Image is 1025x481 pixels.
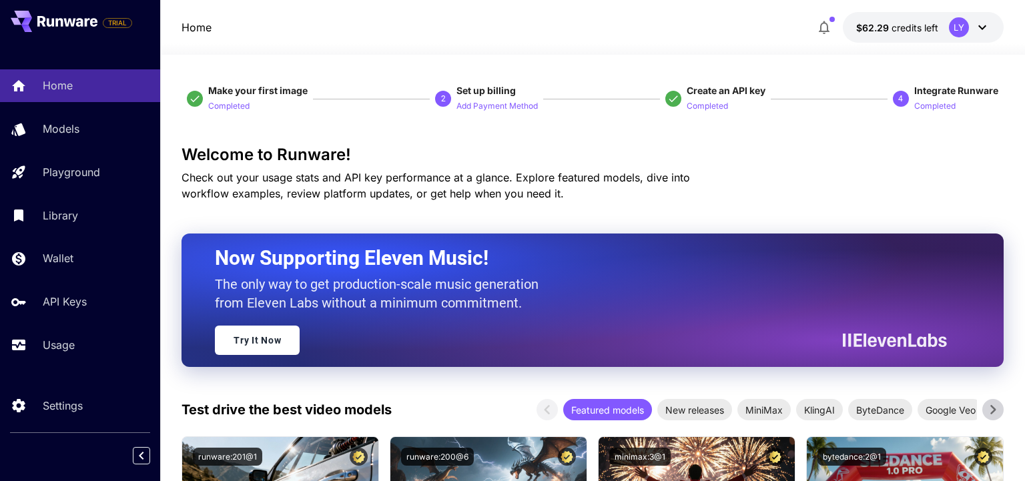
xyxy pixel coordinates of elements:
p: The only way to get production-scale music generation from Eleven Labs without a minimum commitment. [215,275,549,312]
div: Featured models [563,399,652,420]
span: Check out your usage stats and API key performance at a glance. Explore featured models, dive int... [182,171,690,200]
p: Models [43,121,79,137]
span: KlingAI [796,403,843,417]
p: Completed [687,100,728,113]
span: $62.29 [856,22,892,33]
p: 4 [898,93,903,105]
p: Playground [43,164,100,180]
p: Completed [208,100,250,113]
div: Collapse sidebar [143,444,160,468]
h3: Welcome to Runware! [182,145,1003,164]
span: Create an API key [687,85,765,96]
button: Add Payment Method [456,97,538,113]
h2: Now Supporting Eleven Music! [215,246,936,271]
button: $62.29303LY [843,12,1004,43]
p: 2 [441,93,446,105]
button: Collapse sidebar [133,447,150,464]
span: Featured models [563,403,652,417]
button: Completed [914,97,956,113]
div: LY [949,17,969,37]
span: Integrate Runware [914,85,998,96]
p: Library [43,207,78,223]
button: Certified Model – Vetted for best performance and includes a commercial license. [766,448,784,466]
p: Test drive the best video models [182,400,392,420]
div: New releases [657,399,732,420]
button: Certified Model – Vetted for best performance and includes a commercial license. [558,448,576,466]
button: runware:200@6 [401,448,474,466]
span: Add your payment card to enable full platform functionality. [103,15,132,31]
button: Completed [687,97,728,113]
a: Home [182,19,212,35]
span: MiniMax [737,403,791,417]
button: runware:201@1 [193,448,262,466]
p: Settings [43,398,83,414]
span: TRIAL [103,18,131,28]
button: Certified Model – Vetted for best performance and includes a commercial license. [350,448,368,466]
span: credits left [892,22,938,33]
p: Usage [43,337,75,353]
p: API Keys [43,294,87,310]
span: New releases [657,403,732,417]
button: Certified Model – Vetted for best performance and includes a commercial license. [974,448,992,466]
div: ByteDance [848,399,912,420]
p: Add Payment Method [456,100,538,113]
p: Home [43,77,73,93]
span: ByteDance [848,403,912,417]
nav: breadcrumb [182,19,212,35]
div: KlingAI [796,399,843,420]
a: Try It Now [215,326,300,355]
span: Set up billing [456,85,516,96]
div: Google Veo [918,399,984,420]
span: Google Veo [918,403,984,417]
button: minimax:3@1 [609,448,671,466]
p: Completed [914,100,956,113]
div: $62.29303 [856,21,938,35]
div: MiniMax [737,399,791,420]
p: Wallet [43,250,73,266]
button: bytedance:2@1 [817,448,886,466]
button: Completed [208,97,250,113]
span: Make your first image [208,85,308,96]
